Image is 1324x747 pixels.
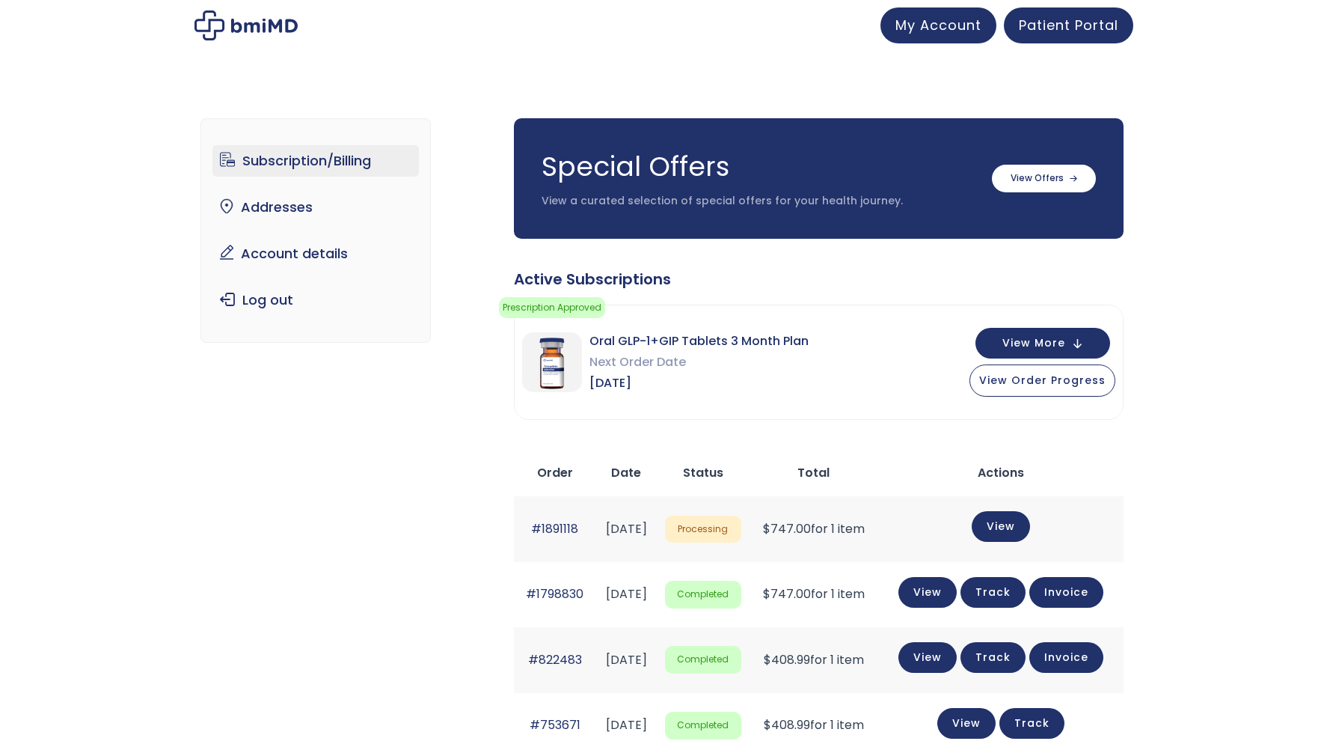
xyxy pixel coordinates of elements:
[898,577,957,608] a: View
[537,464,573,481] span: Order
[194,10,298,40] img: My account
[499,297,605,318] span: Prescription Approved
[606,585,647,603] time: [DATE]
[212,192,420,223] a: Addresses
[1029,577,1103,608] a: Invoice
[972,511,1030,542] a: View
[589,331,809,352] span: Oral GLP-1+GIP Tablets 3 Month Plan
[763,520,770,537] span: $
[542,148,977,186] h3: Special Offers
[212,145,420,177] a: Subscription/Billing
[880,7,996,43] a: My Account
[1002,338,1065,348] span: View More
[999,708,1064,739] a: Track
[1019,16,1118,34] span: Patient Portal
[1029,642,1103,673] a: Invoice
[937,708,996,739] a: View
[212,238,420,269] a: Account details
[764,716,810,734] span: 408.99
[665,581,741,609] span: Completed
[749,496,879,561] td: for 1 item
[979,373,1106,388] span: View Order Progress
[530,716,580,734] a: #753671
[522,332,582,392] img: Oral GLP-1+GIP Tablets 3 Month Plan
[665,646,741,674] span: Completed
[606,520,647,537] time: [DATE]
[212,284,420,316] a: Log out
[528,651,582,668] a: #822483
[763,585,770,603] span: $
[975,328,1110,359] button: View More
[764,716,771,734] span: $
[898,642,957,673] a: View
[763,520,811,537] span: 747.00
[542,194,977,209] p: View a curated selection of special offers for your health journey.
[683,464,723,481] span: Status
[749,627,879,692] td: for 1 item
[531,520,578,537] a: #1891118
[960,642,1026,673] a: Track
[589,352,809,373] span: Next Order Date
[606,651,647,668] time: [DATE]
[526,585,583,603] a: #1798830
[960,577,1026,608] a: Track
[1004,7,1133,43] a: Patient Portal
[611,464,641,481] span: Date
[514,269,1124,290] div: Active Subscriptions
[200,118,432,343] nav: Account pages
[895,16,981,34] span: My Account
[978,464,1024,481] span: Actions
[606,716,647,734] time: [DATE]
[764,651,810,668] span: 408.99
[665,712,741,740] span: Completed
[763,585,811,603] span: 747.00
[665,516,741,543] span: Processing
[969,365,1115,397] button: View Order Progress
[797,464,830,481] span: Total
[764,651,771,668] span: $
[749,562,879,627] td: for 1 item
[589,373,809,394] span: [DATE]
